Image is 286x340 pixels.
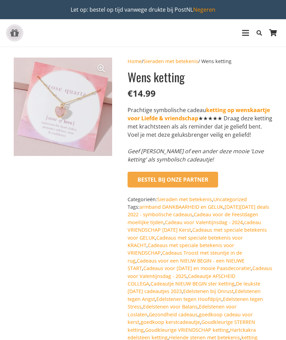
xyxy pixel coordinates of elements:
[128,257,245,271] a: Cadeaus voor een NIEUW BEGIN - een NIEUWE START
[5,24,24,41] a: gift-box-icon-grey-inspirerendwinkelen
[265,19,281,47] a: Winkelwagen
[238,24,253,41] a: Menu
[128,234,243,248] a: Cadeaus met speciale betekenis voor KRACHT
[128,211,258,225] a: Cadeau voor de Feestdagen moeilijke tijden
[128,87,133,99] span: €
[157,196,212,203] a: Sieraden met betekenis
[128,147,264,163] em: Geef [PERSON_NAME] of een ander deze mooie ‘Love ketting’ als symbolisch cadeautje!
[128,69,272,85] h1: Wens ketting
[128,196,249,203] span: Categorieën: ,
[128,106,272,139] p: Prachtige symbolische cadeau ★★★★★ Draag deze ketting met krachtsteen als als reminder dat je gel...
[128,303,237,317] a: Edelstenen voor Loslaten
[128,58,142,64] a: Home
[128,250,242,264] a: Cadeaus Troost met steuntje in de rug
[128,242,234,256] a: Cadeaus met speciale betekenis voor VRIENDSCHAP
[128,288,261,302] a: Edelstenen tegen Angst
[149,311,198,318] a: Gezondheid cadeaus
[128,58,272,65] nav: Breadcrumb
[165,219,243,226] a: Cadeau voor Valentijnsdag - 2024
[140,204,223,210] a: armband DANKBAARHEID en GELUK
[213,196,247,203] a: Uncategorized
[193,6,215,13] a: Negeren
[145,327,229,333] a: Goudkleurige VRIENDSCHAP ketting
[128,265,272,279] a: Cadeaus voor Valentijnsdag - 2025
[128,87,156,99] bdi: 14.99
[253,24,265,41] a: Zoeken
[156,296,222,302] a: Edelstenen tegen Hoofdpijn
[141,319,200,325] a: goedkoop kerstcadeautje
[183,288,234,294] a: Edelstenen bij Onrust
[128,172,218,187] button: Bestel bij onze Partner
[128,227,267,241] a: Cadeaus met speciale betekenis voor GELUK
[90,58,112,80] a: Afbeeldinggalerij in volledig scherm bekijken
[143,303,198,310] a: Edelstenen voor Balans
[151,280,235,287] a: Cadeautje NIEUW BEGIN ster ketting
[143,58,198,64] a: Sieraden met betekenis
[143,265,251,271] a: Cadeaus voor [DATE] en mooie Paasdecoratie!
[128,319,255,333] a: Goudkleurige STERREN ketting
